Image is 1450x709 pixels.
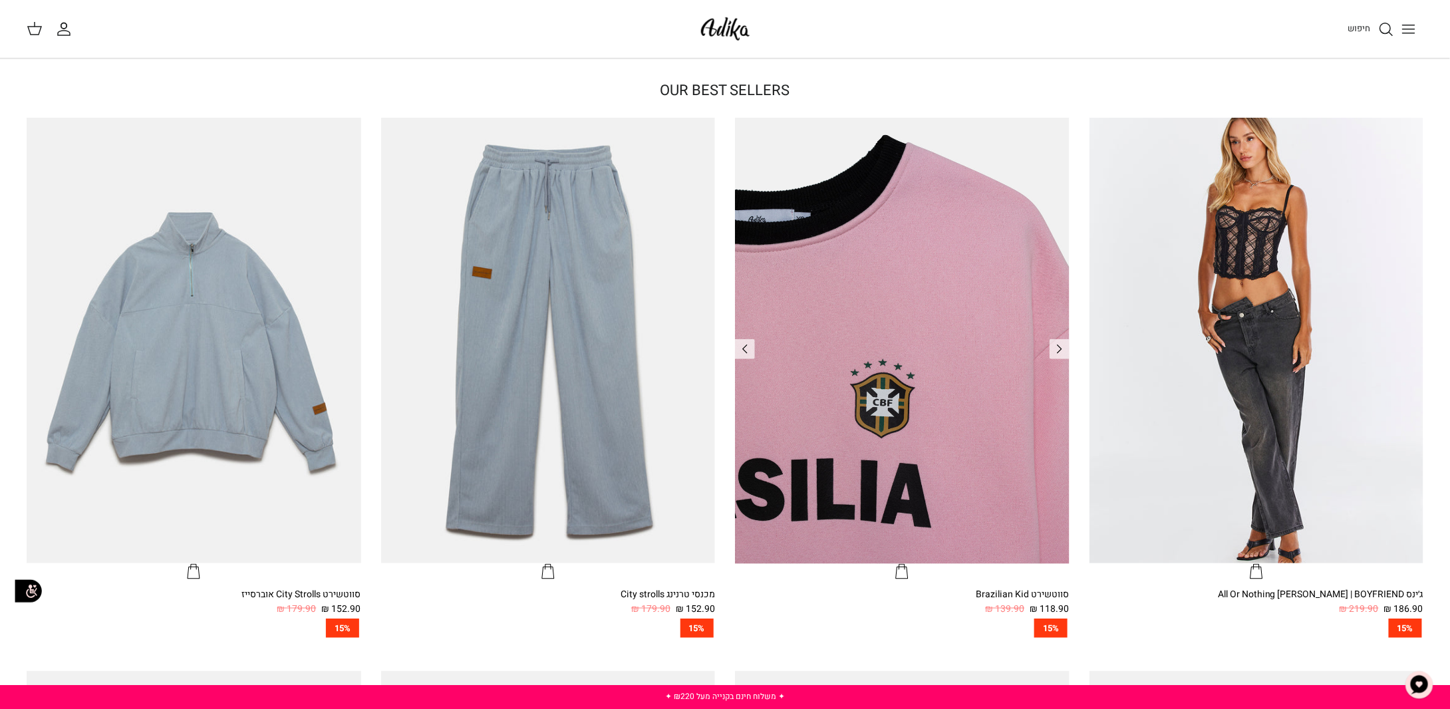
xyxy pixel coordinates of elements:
[322,602,361,617] span: 152.90 ₪
[665,690,785,702] a: ✦ משלוח חינם בקנייה מעל ₪220 ✦
[1050,339,1070,359] a: Previous
[326,619,359,638] span: 15%
[1089,587,1424,602] div: ג׳ינס All Or Nothing [PERSON_NAME] | BOYFRIEND
[735,587,1070,602] div: סווטשירט Brazilian Kid
[1348,22,1371,35] span: חיפוש
[27,619,361,638] a: 15%
[631,602,670,617] span: 179.90 ₪
[680,619,714,638] span: 15%
[277,602,317,617] span: 179.90 ₪
[27,587,361,602] div: סווטשירט City Strolls אוברסייז
[381,587,716,602] div: מכנסי טרנינג City strolls
[1389,619,1422,638] span: 15%
[735,619,1070,638] a: 15%
[10,573,47,609] img: accessibility_icon02.svg
[381,587,716,617] a: מכנסי טרנינג City strolls 152.90 ₪ 179.90 ₪
[1089,619,1424,638] a: 15%
[1384,602,1423,617] span: 186.90 ₪
[1348,21,1394,37] a: חיפוש
[1034,619,1068,638] span: 15%
[735,339,755,359] a: Previous
[735,118,1070,581] a: סווטשירט Brazilian Kid
[381,619,716,638] a: 15%
[1399,665,1439,705] button: צ'אט
[1340,602,1379,617] span: 219.90 ₪
[1089,118,1424,581] a: ג׳ינס All Or Nothing קריס-קרוס | BOYFRIEND
[1394,15,1423,44] button: Toggle menu
[27,118,361,581] a: סווטשירט City Strolls אוברסייז
[381,118,716,581] a: מכנסי טרנינג City strolls
[1030,602,1070,617] span: 118.90 ₪
[1089,587,1424,617] a: ג׳ינס All Or Nothing [PERSON_NAME] | BOYFRIEND 186.90 ₪ 219.90 ₪
[986,602,1025,617] span: 139.90 ₪
[56,21,77,37] a: החשבון שלי
[660,80,790,101] a: OUR BEST SELLERS
[676,602,715,617] span: 152.90 ₪
[27,587,361,617] a: סווטשירט City Strolls אוברסייז 152.90 ₪ 179.90 ₪
[735,587,1070,617] a: סווטשירט Brazilian Kid 118.90 ₪ 139.90 ₪
[697,13,754,45] img: Adika IL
